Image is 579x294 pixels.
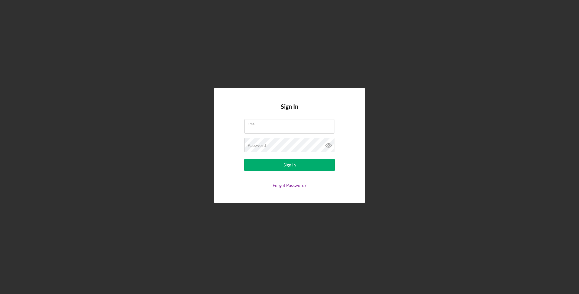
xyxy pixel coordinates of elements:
h4: Sign In [281,103,298,119]
button: Sign In [244,159,335,171]
label: Password [248,143,266,148]
label: Email [248,119,334,126]
a: Forgot Password? [273,183,306,188]
div: Sign In [283,159,296,171]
